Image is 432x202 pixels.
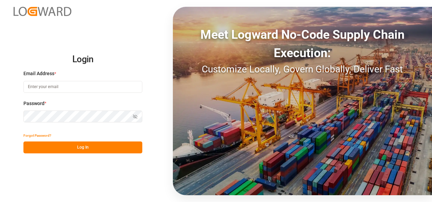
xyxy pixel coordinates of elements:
div: Meet Logward No-Code Supply Chain Execution: [173,26,432,62]
div: Customize Locally, Govern Globally, Deliver Fast [173,62,432,77]
img: Logward_new_orange.png [14,7,71,16]
span: Email Address [23,70,54,77]
button: Forgot Password? [23,130,51,141]
span: Password [23,100,44,107]
button: Log In [23,141,142,153]
h2: Login [23,49,142,70]
input: Enter your email [23,81,142,93]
